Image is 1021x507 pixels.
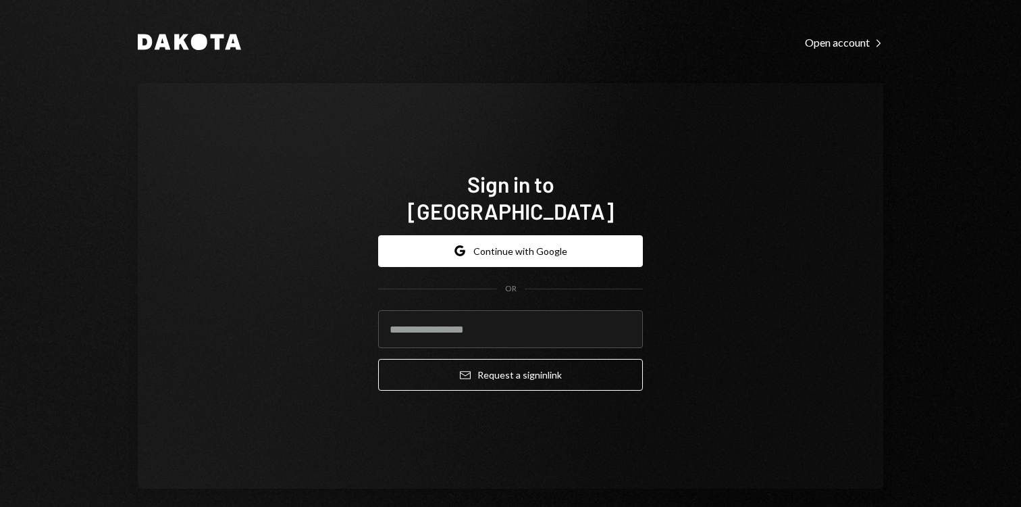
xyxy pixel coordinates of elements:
button: Request a signinlink [378,359,643,391]
a: Open account [805,34,883,49]
button: Continue with Google [378,235,643,267]
h1: Sign in to [GEOGRAPHIC_DATA] [378,170,643,224]
div: Open account [805,36,883,49]
div: OR [505,283,517,295]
